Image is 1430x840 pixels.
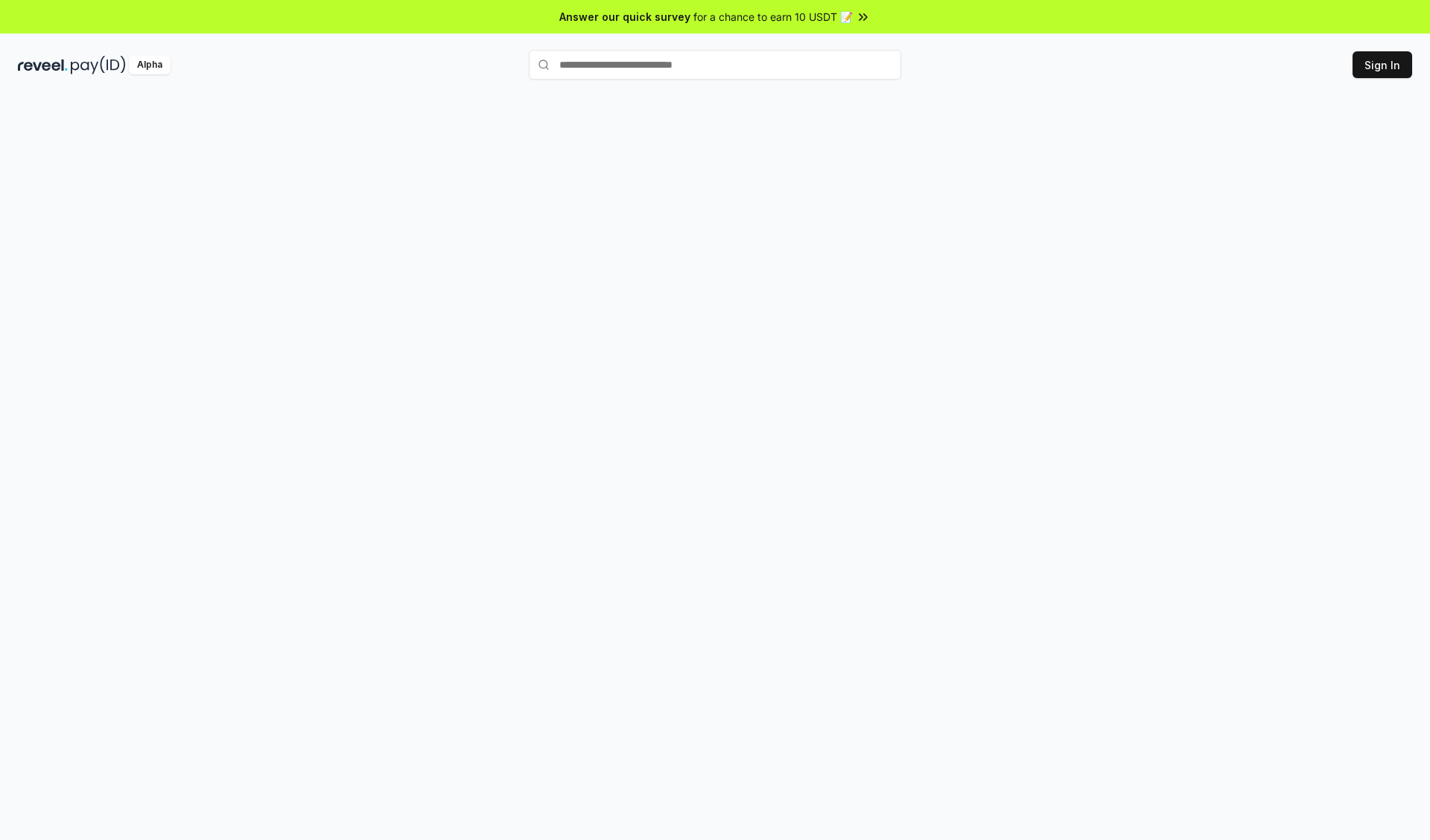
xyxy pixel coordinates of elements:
img: reveel_dark [18,56,68,74]
button: Sign In [1353,51,1412,78]
div: Alpha [129,56,171,74]
span: for a chance to earn 10 USDT 📝 [693,9,853,25]
img: pay_id [71,56,126,74]
span: Answer our quick survey [559,9,690,25]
